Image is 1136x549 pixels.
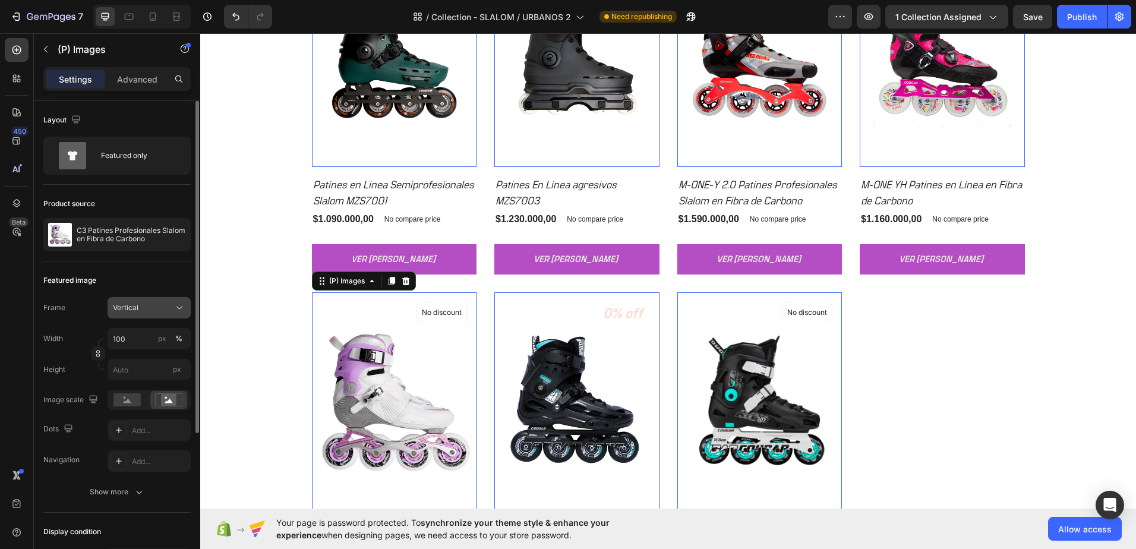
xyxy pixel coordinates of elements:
span: / [426,11,429,23]
div: Show more [90,486,145,498]
div: (P) Images [127,242,167,253]
div: Featured image [43,275,96,286]
p: C3 Patines Profesionales Slalom en Fibra de Carbono [77,226,186,243]
div: VER [PERSON_NAME] [516,218,602,234]
button: VER PATIN [294,211,459,241]
label: Frame [43,302,65,313]
button: VER PATIN [477,211,642,241]
div: Display condition [43,526,101,537]
p: No compare price [550,182,606,190]
label: Width [43,333,63,344]
button: VER PATIN [112,211,277,241]
span: Save [1023,12,1043,22]
label: Height [43,364,65,375]
input: px% [108,328,191,349]
div: Add... [132,456,188,467]
button: Show more [43,481,191,503]
p: Settings [59,73,92,86]
div: $1.590.000,00 [477,178,540,194]
a: C3 Patines Profesionales Slalom en Fibra de Carbono [112,259,277,479]
div: Open Intercom Messenger [1096,491,1124,519]
span: Allow access [1058,523,1112,535]
div: Image scale [43,392,100,408]
span: Vertical [113,302,138,313]
div: $1.160.000,00 [659,178,722,194]
div: Layout [43,112,83,128]
a: M-ONE YH Patines en Linea en Fibra de Carbono [659,143,825,178]
div: Featured only [101,142,173,169]
img: patines-en-linea-semiprofesionales-slalom-mzs509-negro-onwheels-colombia [294,259,459,479]
button: VER PATIN [659,211,825,241]
p: No discount [222,274,261,285]
button: 7 [5,5,89,29]
button: Vertical [108,297,191,318]
div: Dots [43,421,75,437]
span: synchronize your theme style & enhance your experience [276,518,610,540]
div: VER [PERSON_NAME] [699,218,785,234]
p: No compare price [184,182,241,190]
img: product feature img [48,223,72,247]
p: (P) Images [58,42,159,56]
div: px [158,333,166,344]
span: 1 collection assigned [895,11,982,23]
div: VER [PERSON_NAME] [151,218,237,234]
span: Your page is password protected. To when designing pages, we need access to your store password. [276,516,656,541]
p: No discount [587,274,627,285]
p: Advanced [117,73,157,86]
div: Beta [9,217,29,227]
button: Allow access [1048,517,1122,541]
div: Navigation [43,455,80,465]
div: $1.090.000,00 [112,178,175,194]
div: Publish [1067,11,1097,23]
div: 450 [11,127,29,136]
a: Patines En Linea agresivos MZS7003 [294,143,459,178]
iframe: Design area [200,33,1136,509]
div: $1.230.000,00 [294,178,357,194]
button: 1 collection assigned [885,5,1008,29]
p: No compare price [367,182,423,190]
div: VER [PERSON_NAME] [333,218,419,234]
div: Product source [43,198,95,209]
a: M-ONE-Y 2.0 Patines Profesionales Slalom en Fibra de Carbono [477,143,642,178]
input: px [108,359,191,380]
a: Patines en Linea Semiprofesionales Slalom MZS7001 [112,143,277,178]
div: % [175,333,182,344]
button: px [172,332,186,346]
div: Add... [132,425,188,436]
a: Patines en Línea Semiprofesionales Slalom MZS307-C [477,259,642,479]
span: px [173,365,181,374]
div: Undo/Redo [224,5,272,29]
button: Publish [1057,5,1107,29]
pre: 0% off [396,269,450,294]
button: Save [1013,5,1052,29]
p: 7 [78,10,83,24]
span: Collection - SLALOM / URBANOS 2 [431,11,571,23]
p: No compare price [732,182,788,190]
span: Need republishing [611,11,672,22]
button: % [155,332,169,346]
a: Patines en Línea Semiprofesionales Slalom MZS509 [294,259,459,479]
